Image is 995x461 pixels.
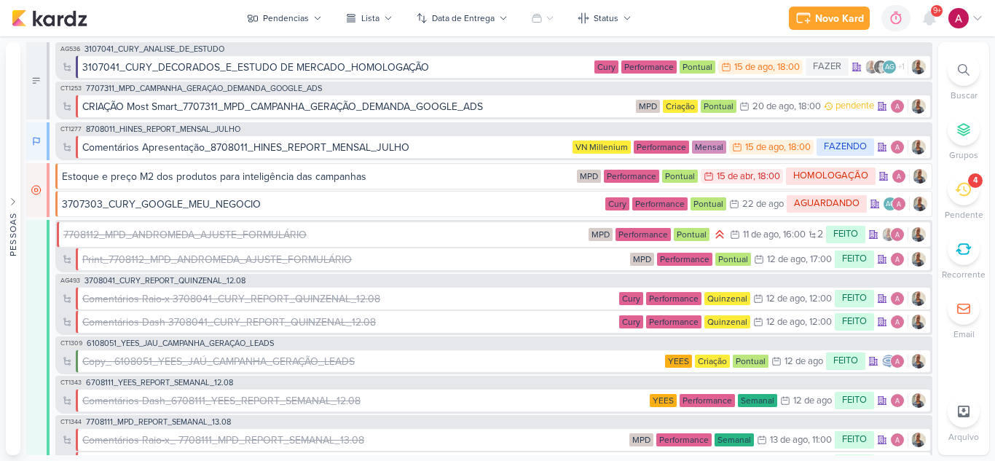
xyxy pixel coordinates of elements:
[12,9,87,27] img: kardz.app
[59,125,83,133] span: CT1277
[63,227,307,243] div: 7708112_MPD_ANDROMEDA_AJUSTE_FORMULÁRIO
[84,277,245,285] span: 3708041_CURY_REPORT_QUINZENAL_12.08
[890,433,905,447] img: Alessandra Gomes
[835,431,874,449] div: FEITO
[86,379,233,387] span: 6708111_YEES_REPORT_SEMANAL_12.08
[948,8,969,28] img: Alessandra Gomes
[26,42,50,119] div: A Fazer
[82,393,361,409] div: Comentários Dash_6708111_YEES_REPORT_SEMANAL_12.08
[933,5,941,17] span: 9+
[770,436,808,445] div: 13 de ago
[82,433,364,448] div: Comentários Raio-x_ 7708111_MPD_REPORT_SEMANAL_13.08
[86,125,240,133] span: 8708011_HINES_REPORT_MENSAL_JULHO
[63,227,586,243] div: 7708112_MPD_ANDROMEDA_AJUSTE_FORMULÁRIO
[7,212,20,256] div: Pessoas
[789,7,870,30] button: Novo Kard
[82,393,647,409] div: Comentários Dash_6708111_YEES_REPORT_SEMANAL_12.08
[82,140,570,155] div: Comentários Apresentação_8708011_HINES_REPORT_MENSAL_JULHO
[815,11,864,26] div: Novo Kard
[82,291,616,307] div: Comentários Raio-x 3708041_CURY_REPORT_QUINZENAL_12.08
[82,60,429,75] div: 3107041_CURY_DECORADOS_E_ESTUDO DE MERCADO_HOMOLOGAÇÃO
[86,84,322,92] span: 7707311_MPD_CAMPANHA_GERAÇÃO_DEMANDA_GOOGLE_ADS
[26,122,50,160] div: Em Andamento
[573,141,631,154] div: VN Millenium
[577,170,601,183] div: MPD
[82,354,662,369] div: Copy_ 6108051_YEES_JAÚ_CAMPANHA_GERAÇÃO_LEADS
[6,42,20,455] button: Pessoas
[82,315,376,330] div: Comentários Dash 3708041_CURY_REPORT_QUINZENAL_12.08
[82,60,591,75] div: 3107041_CURY_DECORADOS_E_ESTUDO DE MERCADO_HOMOLOGAÇÃO
[59,339,84,347] span: CT1309
[59,379,83,387] span: CT1343
[59,277,82,285] span: AG493
[911,433,926,447] div: Responsável: Iara Santos
[808,436,832,445] div: , 11:00
[82,140,409,155] div: Comentários Apresentação_8708011_HINES_REPORT_MENSAL_JULHO
[948,430,979,444] p: Arquivo
[589,228,613,241] div: MPD
[82,354,355,369] div: Copy_ 6108051_YEES_JAÚ_CAMPANHA_GERAÇÃO_LEADS
[82,99,633,114] div: CRIAÇÃO Most Smart_7707311_MPD_CAMPANHA_GERAÇÃO_DEMANDA_GOOGLE_ADS
[715,433,754,446] div: Semanal
[82,252,352,267] div: Print_7708112_MPD_ANDROMEDA_AJUSTE_FORMULÁRIO
[62,169,574,184] div: Estoque e preço M2 dos produtos para inteligência das campanhas
[911,433,926,447] img: Iara Santos
[890,433,908,447] div: Colaboradores: Alessandra Gomes
[59,84,83,92] span: CT1253
[82,315,616,330] div: Comentários Dash 3708041_CURY_REPORT_QUINZENAL_12.08
[87,339,274,347] span: 6108051_YEES_JAÚ_CAMPANHA_GERAÇÃO_LEADS
[82,433,626,448] div: Comentários Raio-x_ 7708111_MPD_REPORT_SEMANAL_13.08
[59,418,83,426] span: CT1344
[62,197,261,212] div: 3707303_CURY_GOOGLE_MEU_NEGOCIO
[629,433,653,446] div: MPD
[82,99,483,114] div: CRIAÇÃO Most Smart_7707311_MPD_CAMPANHA_GERAÇÃO_DEMANDA_GOOGLE_ADS
[26,163,50,217] div: Em Espera
[84,45,224,53] span: 3107041_CURY_ANALISE_DE_ESTUDO
[62,197,602,212] div: 3707303_CURY_GOOGLE_MEU_NEGOCIO
[82,252,627,267] div: Print_7708112_MPD_ANDROMEDA_AJUSTE_FORMULÁRIO
[62,169,366,184] div: Estoque e preço M2 dos produtos para inteligência das campanhas
[82,291,380,307] div: Comentários Raio-x 3708041_CURY_REPORT_QUINZENAL_12.08
[656,433,712,446] div: Performance
[59,45,82,53] span: AG536
[86,418,231,426] span: 7708111_MPD_REPORT_SEMANAL_13.08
